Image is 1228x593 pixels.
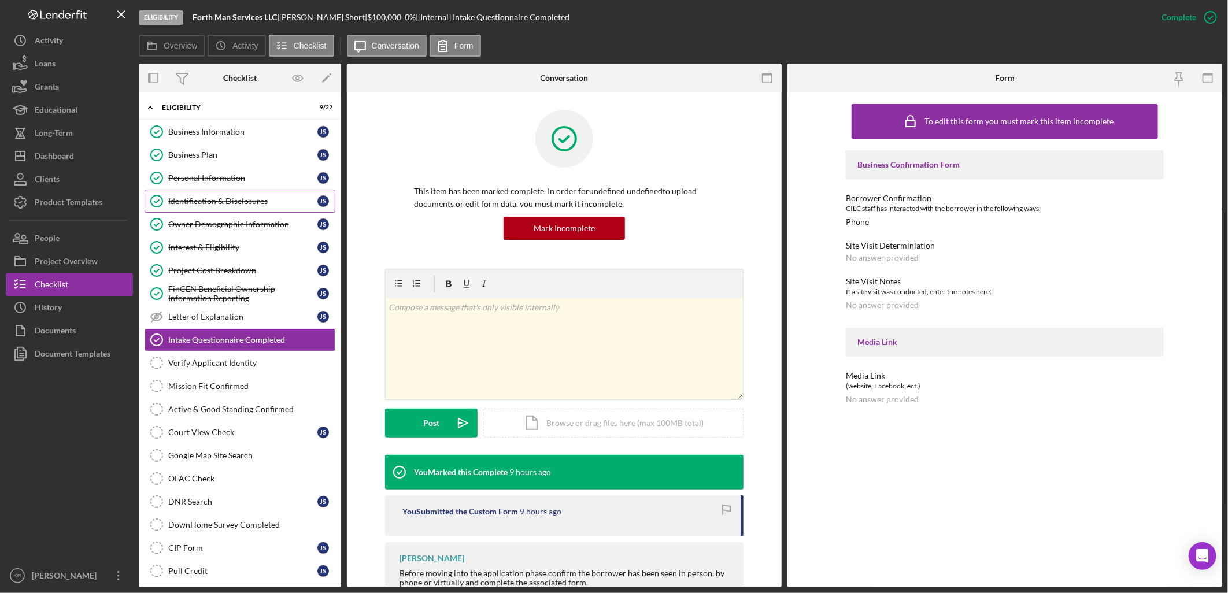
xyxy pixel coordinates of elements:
div: Complete [1162,6,1196,29]
div: Dashboard [35,144,74,171]
a: Mission Fit Confirmed [145,375,335,398]
div: Intake Questionnaire Completed [168,335,335,344]
div: Before moving into the application phase confirm the borrower has been seen in person, by phone o... [400,569,732,587]
div: J S [317,172,329,184]
button: Project Overview [6,250,133,273]
time: 2025-09-11 16:14 [520,507,561,516]
button: KR[PERSON_NAME] [6,564,133,587]
button: Dashboard [6,144,133,168]
div: J S [317,149,329,161]
div: You Submitted the Custom Form [402,507,518,516]
div: Site Visit Notes [846,277,1164,286]
a: Activity [6,29,133,52]
div: OFAC Check [168,474,335,483]
button: Complete [1150,6,1222,29]
button: Loans [6,52,133,75]
div: J S [317,288,329,299]
div: Eligibility [162,104,304,111]
div: DNR Search [168,497,317,506]
a: Business PlanJS [145,143,335,166]
div: To edit this form you must mark this item incomplete [925,117,1114,126]
a: Court View CheckJS [145,421,335,444]
div: Court View Check [168,428,317,437]
div: No answer provided [846,395,919,404]
div: Identification & Disclosures [168,197,317,206]
div: History [35,296,62,322]
div: J S [317,427,329,438]
div: If a site visit was conducted, enter the notes here: [846,286,1164,298]
button: Overview [139,35,205,57]
label: Activity [232,41,258,50]
time: 2025-09-11 16:14 [509,468,551,477]
label: Conversation [372,41,420,50]
button: History [6,296,133,319]
div: Eligibility [139,10,183,25]
div: No answer provided [846,301,919,310]
div: Form [995,73,1015,83]
b: Forth Man Services LLC [193,12,277,22]
button: Checklist [6,273,133,296]
a: Project Cost BreakdownJS [145,259,335,282]
div: Owner Demographic Information [168,220,317,229]
div: Loans [35,52,56,78]
button: Documents [6,319,133,342]
div: | [193,13,279,22]
div: J S [317,565,329,577]
a: Interest & EligibilityJS [145,236,335,259]
a: CIP FormJS [145,536,335,559]
div: No answer provided [846,253,919,262]
div: J S [317,195,329,207]
button: Product Templates [6,191,133,214]
div: CILC staff has interacted with the borrower in the following ways: [846,203,1164,214]
button: Post [385,409,478,438]
div: [PERSON_NAME] [400,554,464,563]
p: This item has been marked complete. In order for undefined undefined to upload documents or edit ... [414,185,715,211]
a: Intake Questionnaire Completed [145,328,335,351]
button: Mark Incomplete [504,217,625,240]
button: Document Templates [6,342,133,365]
label: Overview [164,41,197,50]
div: Project Cost Breakdown [168,266,317,275]
button: Checklist [269,35,334,57]
a: Long-Term [6,121,133,144]
div: 0 % [405,13,416,22]
div: Pull Credit [168,566,317,576]
div: Google Map Site Search [168,451,335,460]
a: Personal InformationJS [145,166,335,190]
div: Site Visit Determiniation [846,241,1164,250]
div: Media Link [857,338,1152,347]
button: Clients [6,168,133,191]
div: Activity [35,29,63,55]
div: Personal Information [168,173,317,183]
span: $100,000 [367,12,401,22]
a: Google Map Site Search [145,444,335,467]
a: Identification & DisclosuresJS [145,190,335,213]
a: Business InformationJS [145,120,335,143]
button: Conversation [347,35,427,57]
button: Educational [6,98,133,121]
div: 9 / 22 [312,104,332,111]
button: People [6,227,133,250]
div: J S [317,542,329,554]
div: DownHome Survey Completed [168,520,335,529]
a: Active & Good Standing Confirmed [145,398,335,421]
div: Grants [35,75,59,101]
a: Pull CreditJS [145,559,335,583]
div: Interest & Eligibility [168,243,317,252]
div: (website, Facebook, ect.) [846,380,1164,392]
div: Educational [35,98,77,124]
div: | [Internal] Intake Questionnaire Completed [416,13,569,22]
div: Checklist [35,273,68,299]
a: Grants [6,75,133,98]
div: J S [317,218,329,230]
div: Long-Term [35,121,73,147]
